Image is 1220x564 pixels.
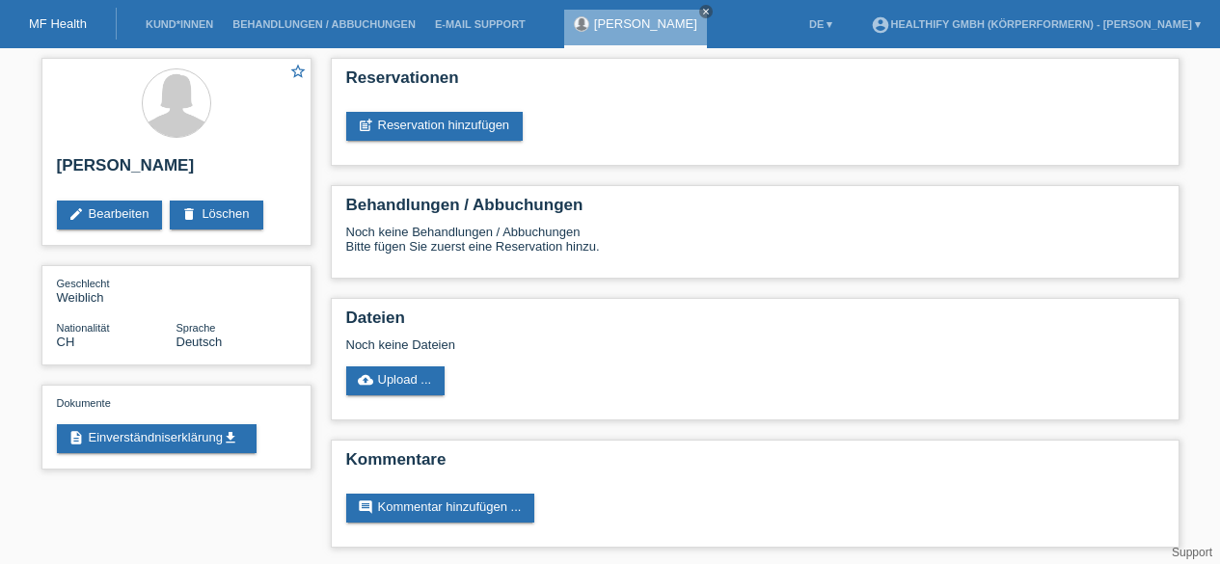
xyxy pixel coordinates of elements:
[358,118,373,133] i: post_add
[346,494,535,523] a: commentKommentar hinzufügen ...
[1172,546,1212,559] a: Support
[346,309,1164,337] h2: Dateien
[346,337,935,352] div: Noch keine Dateien
[181,206,197,222] i: delete
[223,18,425,30] a: Behandlungen / Abbuchungen
[170,201,262,229] a: deleteLöschen
[346,112,524,141] a: post_addReservation hinzufügen
[57,322,110,334] span: Nationalität
[346,366,446,395] a: cloud_uploadUpload ...
[68,430,84,445] i: description
[346,68,1164,97] h2: Reservationen
[57,335,75,349] span: Schweiz
[701,7,711,16] i: close
[425,18,535,30] a: E-Mail Support
[594,16,697,31] a: [PERSON_NAME]
[57,201,163,229] a: editBearbeiten
[289,63,307,80] i: star_border
[176,335,223,349] span: Deutsch
[861,18,1210,30] a: account_circleHealthify GmbH (Körperformern) - [PERSON_NAME] ▾
[699,5,713,18] a: close
[346,225,1164,268] div: Noch keine Behandlungen / Abbuchungen Bitte fügen Sie zuerst eine Reservation hinzu.
[29,16,87,31] a: MF Health
[800,18,842,30] a: DE ▾
[289,63,307,83] a: star_border
[136,18,223,30] a: Kund*innen
[57,424,257,453] a: descriptionEinverständniserklärungget_app
[346,450,1164,479] h2: Kommentare
[57,276,176,305] div: Weiblich
[57,156,296,185] h2: [PERSON_NAME]
[57,397,111,409] span: Dokumente
[176,322,216,334] span: Sprache
[57,278,110,289] span: Geschlecht
[68,206,84,222] i: edit
[358,499,373,515] i: comment
[346,196,1164,225] h2: Behandlungen / Abbuchungen
[871,15,890,35] i: account_circle
[223,430,238,445] i: get_app
[358,372,373,388] i: cloud_upload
